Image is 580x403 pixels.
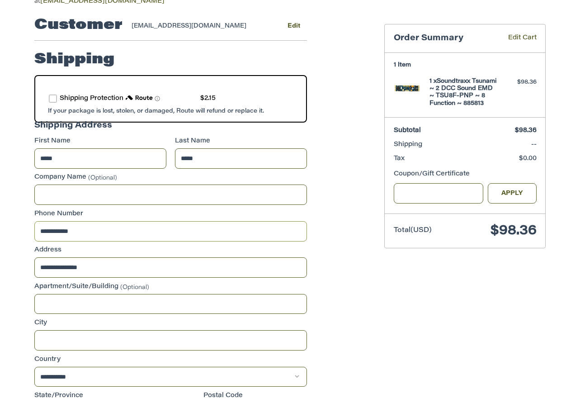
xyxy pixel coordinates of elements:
input: Gift Certificate or Coupon Code [394,183,484,204]
span: $98.36 [490,224,537,238]
label: Apartment/Suite/Building [34,282,307,292]
small: (Optional) [88,175,117,181]
legend: Shipping Address [34,120,112,137]
label: City [34,318,307,328]
div: $2.15 [200,94,216,104]
h3: 1 Item [394,62,537,69]
h2: Shipping [34,51,114,69]
span: Learn more [155,96,160,101]
label: Postal Code [203,391,307,401]
span: Shipping [394,142,422,148]
span: $98.36 [515,128,537,134]
span: Tax [394,156,405,162]
h3: Order Summary [394,33,495,44]
h4: 1 x Soundtraxx Tsunami ~ 2 DCC Sound EMD ~ TSU8F-PNP ~ 8 Function ~ 885813 [429,78,499,107]
label: Address [34,246,307,255]
div: [EMAIL_ADDRESS][DOMAIN_NAME] [132,22,263,31]
div: route shipping protection selector element [49,90,292,108]
span: If your package is lost, stolen, or damaged, Route will refund or replace it. [48,108,264,114]
span: Total (USD) [394,227,432,234]
small: (Optional) [120,284,149,290]
span: $0.00 [519,156,537,162]
button: Edit [280,19,307,33]
label: First Name [34,137,166,146]
span: Subtotal [394,128,421,134]
h2: Customer [34,16,123,34]
a: Edit Cart [495,33,537,44]
span: Shipping Protection [60,95,123,102]
label: Phone Number [34,209,307,219]
label: Company Name [34,173,307,182]
div: $98.36 [501,78,537,87]
button: Apply [488,183,537,204]
label: State/Province [34,391,194,401]
label: Last Name [175,137,307,146]
span: -- [531,142,537,148]
label: Country [34,355,307,365]
div: Coupon/Gift Certificate [394,170,537,179]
